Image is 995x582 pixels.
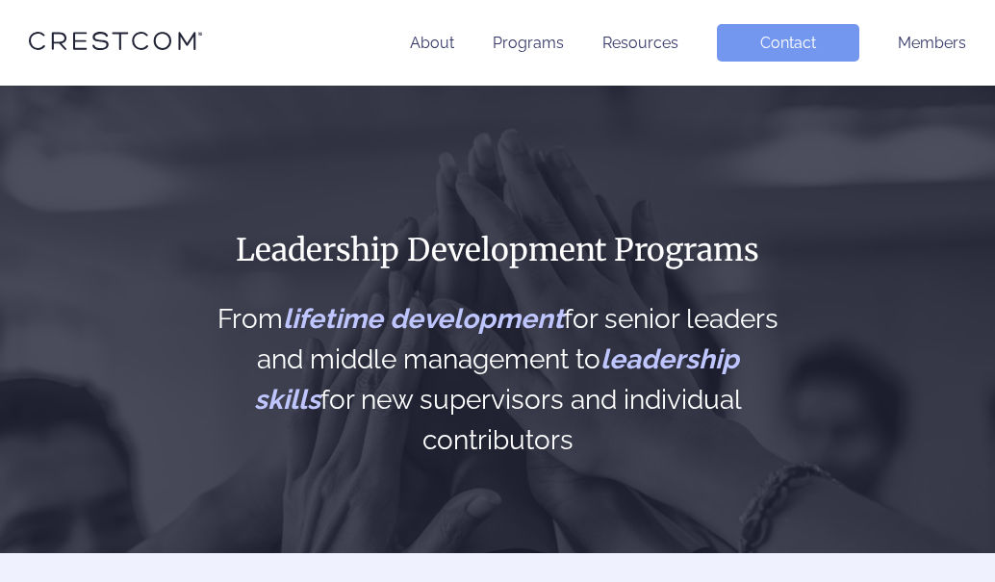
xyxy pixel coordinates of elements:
[254,343,739,416] span: leadership skills
[493,34,564,52] a: Programs
[717,24,859,62] a: Contact
[211,230,785,270] h1: Leadership Development Programs
[211,299,785,461] h2: From for senior leaders and middle management to for new supervisors and individual contributors
[898,34,966,52] a: Members
[410,34,454,52] a: About
[602,34,678,52] a: Resources
[283,303,564,335] span: lifetime development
